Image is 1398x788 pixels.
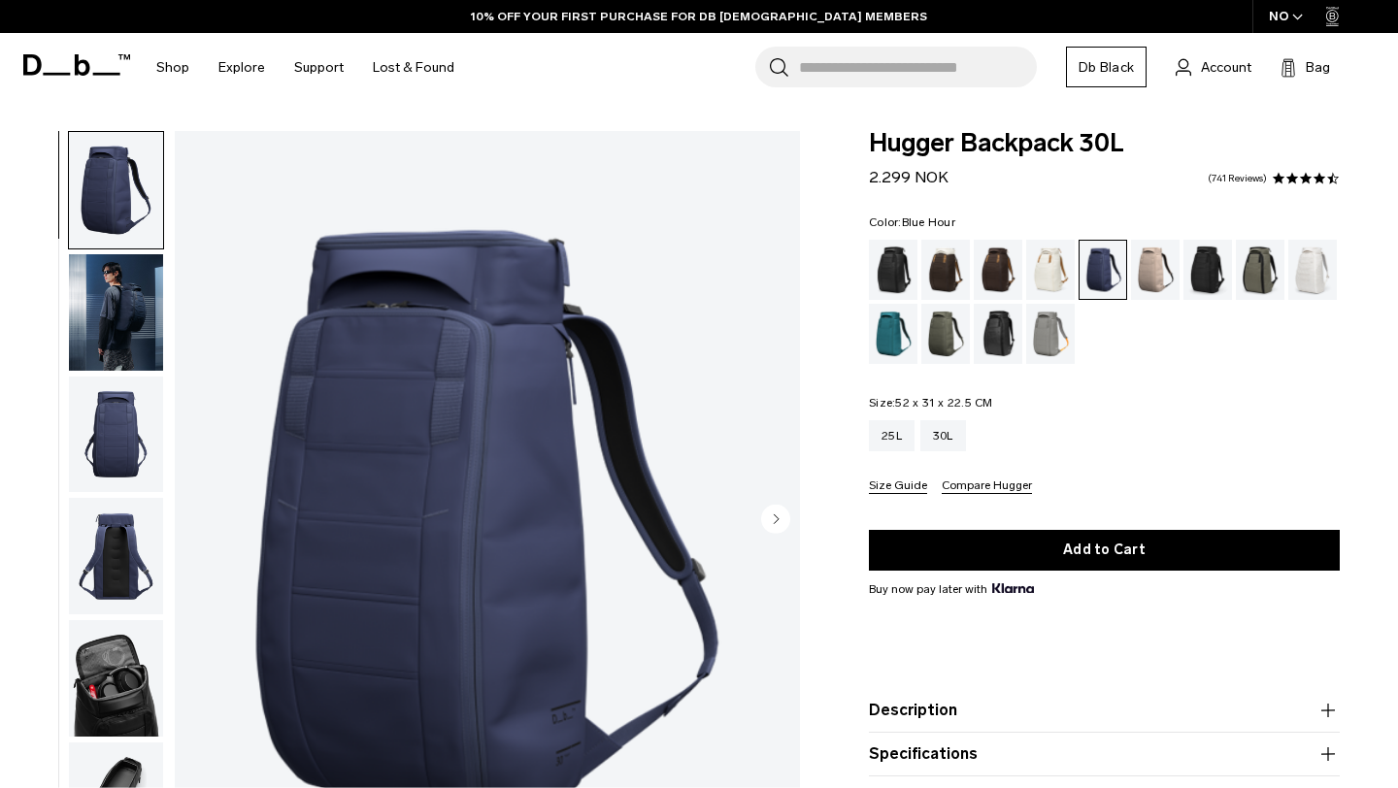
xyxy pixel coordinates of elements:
[68,497,164,615] button: Hugger Backpack 30L Blue Hour
[1026,240,1075,300] a: Oatmilk
[869,580,1034,598] span: Buy now pay later with
[471,8,927,25] a: 10% OFF YOUR FIRST PURCHASE FOR DB [DEMOGRAPHIC_DATA] MEMBERS
[869,240,917,300] a: Black Out
[218,33,265,102] a: Explore
[869,168,949,186] span: 2.299 NOK
[1183,240,1232,300] a: Charcoal Grey
[869,304,917,364] a: Midnight Teal
[974,304,1022,364] a: Reflective Black
[1288,240,1337,300] a: Clean Slate
[69,498,163,614] img: Hugger Backpack 30L Blue Hour
[69,620,163,737] img: Hugger Backpack 30L Blue Hour
[1236,240,1284,300] a: Forest Green
[1176,55,1251,79] a: Account
[869,742,1340,766] button: Specifications
[974,240,1022,300] a: Espresso
[156,33,189,102] a: Shop
[69,132,163,248] img: Hugger Backpack 30L Blue Hour
[1079,240,1127,300] a: Blue Hour
[921,304,970,364] a: Moss Green
[1208,174,1267,183] a: 741 reviews
[373,33,454,102] a: Lost & Found
[1201,57,1251,78] span: Account
[869,420,915,451] a: 25L
[992,583,1034,593] img: {"height" => 20, "alt" => "Klarna"}
[869,131,1340,156] span: Hugger Backpack 30L
[68,619,164,738] button: Hugger Backpack 30L Blue Hour
[1066,47,1147,87] a: Db Black
[1306,57,1330,78] span: Bag
[869,530,1340,571] button: Add to Cart
[895,396,992,410] span: 52 x 31 x 22.5 CM
[1281,55,1330,79] button: Bag
[68,131,164,249] button: Hugger Backpack 30L Blue Hour
[142,33,469,102] nav: Main Navigation
[920,420,966,451] a: 30L
[902,215,955,229] span: Blue Hour
[761,505,790,538] button: Next slide
[921,240,970,300] a: Cappuccino
[68,376,164,494] button: Hugger Backpack 30L Blue Hour
[69,254,163,371] img: Hugger Backpack 30L Blue Hour
[942,479,1032,494] button: Compare Hugger
[294,33,344,102] a: Support
[69,377,163,493] img: Hugger Backpack 30L Blue Hour
[869,216,955,228] legend: Color:
[869,699,1340,722] button: Description
[1026,304,1075,364] a: Sand Grey
[869,397,993,409] legend: Size:
[68,253,164,372] button: Hugger Backpack 30L Blue Hour
[869,479,927,494] button: Size Guide
[1131,240,1180,300] a: Fogbow Beige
